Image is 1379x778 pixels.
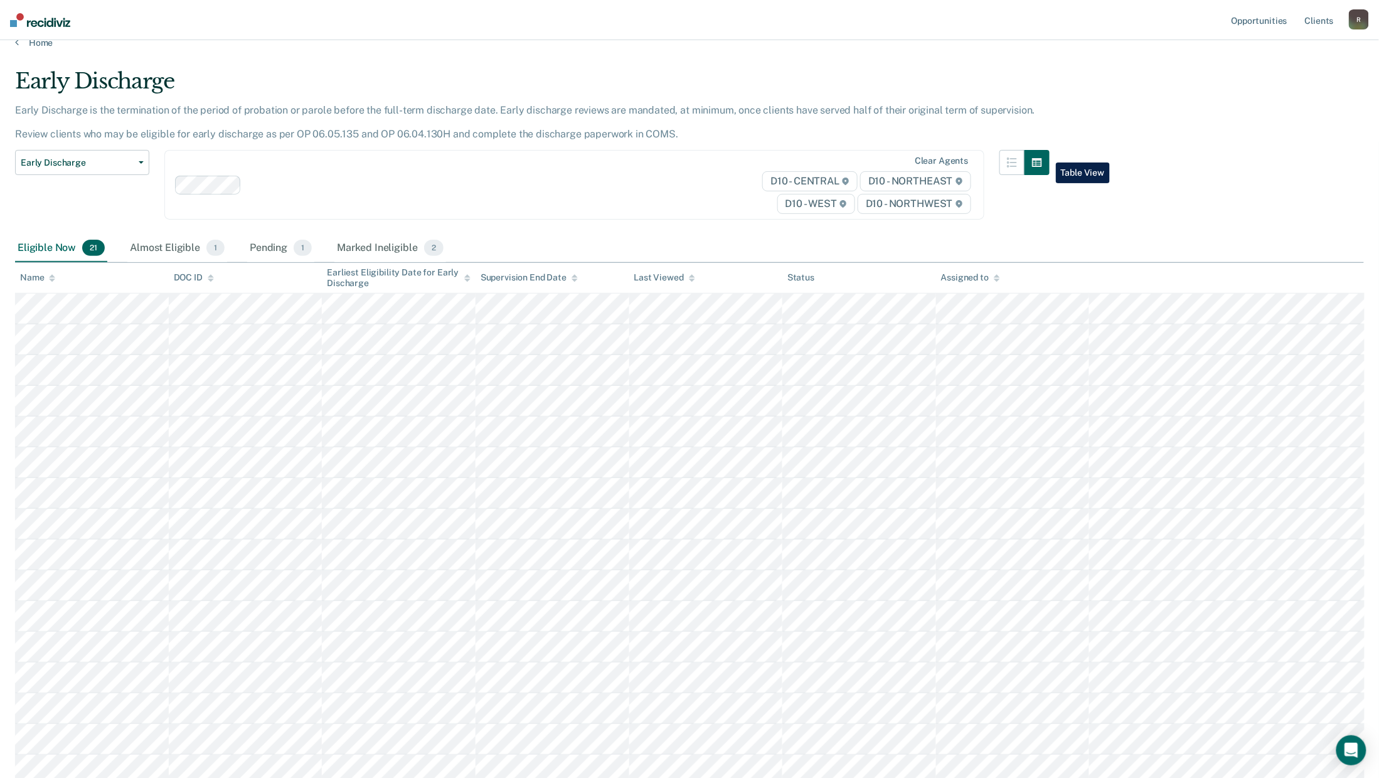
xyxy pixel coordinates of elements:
div: Earliest Eligibility Date for Early Discharge [327,267,471,289]
div: Marked Ineligible2 [334,235,446,262]
p: Early Discharge is the termination of the period of probation or parole before the full-term disc... [15,104,1035,140]
span: D10 - NORTHEAST [860,171,971,191]
span: 2 [424,240,444,256]
a: Home [15,37,1364,48]
div: Pending1 [247,235,314,262]
div: Almost Eligible1 [127,235,227,262]
span: D10 - WEST [777,194,855,214]
button: R [1349,9,1369,29]
span: 21 [82,240,105,256]
div: Status [787,272,814,283]
span: 1 [294,240,312,256]
span: 1 [206,240,225,256]
div: Last Viewed [634,272,695,283]
div: Early Discharge [15,68,1050,104]
button: Early Discharge [15,150,149,175]
img: Recidiviz [10,13,70,27]
div: DOC ID [174,272,214,283]
div: Name [20,272,55,283]
span: D10 - NORTHWEST [858,194,971,214]
div: Eligible Now21 [15,235,107,262]
div: Open Intercom Messenger [1336,735,1366,765]
span: Early Discharge [21,157,134,168]
div: Clear agents [915,156,968,166]
div: Supervision End Date [481,272,578,283]
div: Assigned to [941,272,1000,283]
span: D10 - CENTRAL [762,171,858,191]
